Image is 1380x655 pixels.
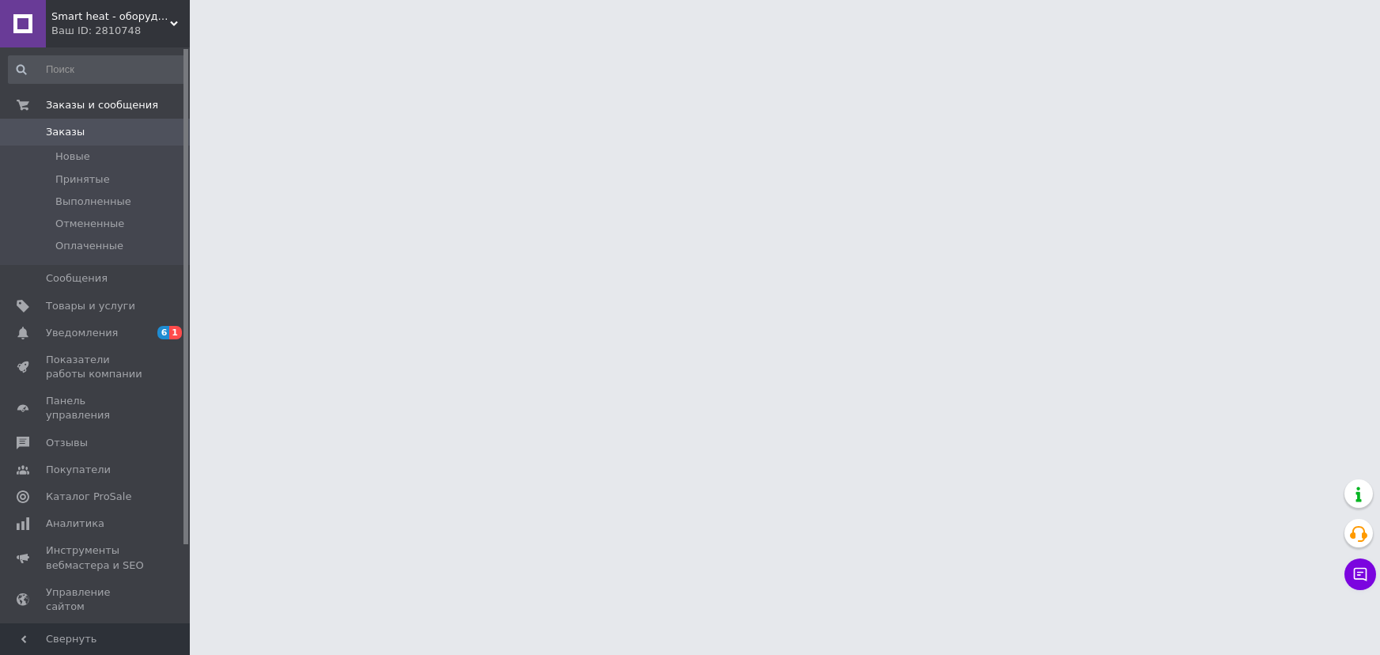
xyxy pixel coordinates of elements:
[46,271,108,286] span: Сообщения
[51,24,190,38] div: Ваш ID: 2810748
[157,326,170,339] span: 6
[46,436,88,450] span: Отзывы
[8,55,186,84] input: Поиск
[46,585,146,614] span: Управление сайтом
[1344,558,1376,590] button: Чат с покупателем
[46,394,146,422] span: Панель управления
[169,326,182,339] span: 1
[46,490,131,504] span: Каталог ProSale
[55,195,131,209] span: Выполненные
[55,239,123,253] span: Оплаченные
[46,543,146,572] span: Инструменты вебмастера и SEO
[46,353,146,381] span: Показатели работы компании
[55,172,110,187] span: Принятые
[55,150,90,164] span: Новые
[46,326,118,340] span: Уведомления
[46,125,85,139] span: Заказы
[51,9,170,24] span: Smart heat - оборудование для электрического теплого пола
[55,217,124,231] span: Отмененные
[46,463,111,477] span: Покупатели
[46,98,158,112] span: Заказы и сообщения
[46,517,104,531] span: Аналитика
[46,299,135,313] span: Товары и услуги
